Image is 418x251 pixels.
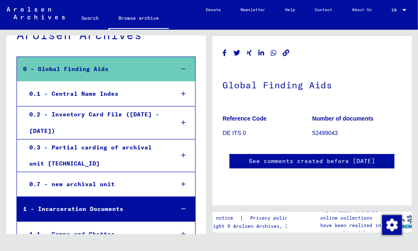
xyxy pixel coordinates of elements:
[312,129,401,137] p: 52499043
[392,8,401,12] span: EN
[71,8,109,28] a: Search
[223,66,402,102] h1: Global Finding Aids
[223,129,312,137] p: DE ITS 0
[17,201,168,217] div: 1 - Incarceration Documents
[198,214,240,223] a: Legal notice
[23,140,168,172] div: 0.3 - Partial carding of archival unit [TECHNICAL_ID]
[312,115,374,122] b: Number of documents
[23,107,168,139] div: 0.2 - Inventory Card File ([DATE] - [DATE])
[23,226,168,242] div: 1.1 - Camps and Ghettos
[257,48,266,58] button: Share on LinkedIn
[223,115,267,122] b: Reference Code
[23,86,168,102] div: 0.1 - Central Name Index
[243,214,300,223] a: Privacy policy
[269,48,278,58] button: Share on WhatsApp
[245,48,254,58] button: Share on Xing
[109,8,169,30] a: Browse archive
[17,61,168,77] div: 0 - Global Finding Aids
[220,48,229,58] button: Share on Facebook
[249,157,375,166] a: See comments created before [DATE]
[23,176,168,192] div: 0.7 - new archival unit
[320,222,387,237] p: have been realized in partnership with
[198,223,300,230] p: Copyright © Arolsen Archives, 2021
[7,7,65,19] img: Arolsen_neg.svg
[320,207,387,222] p: The Arolsen Archives online collections
[382,215,401,234] div: Change consent
[198,214,300,223] div: |
[382,215,402,235] img: Change consent
[233,48,241,58] button: Share on Twitter
[282,48,290,58] button: Copy link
